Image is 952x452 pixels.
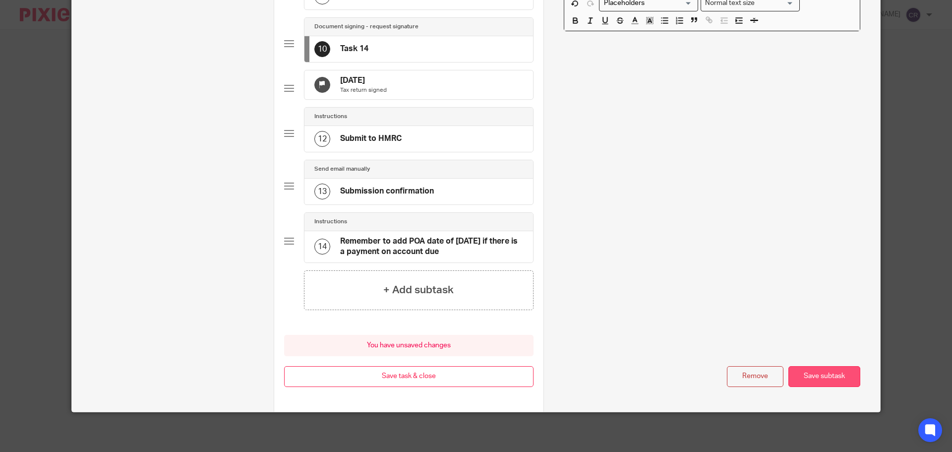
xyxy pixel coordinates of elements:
[314,218,347,226] h4: Instructions
[383,282,454,298] h4: + Add subtask
[340,44,368,54] h4: Task 14
[314,239,330,255] div: 14
[727,366,783,387] button: Remove
[284,366,534,387] button: Save task & close
[314,184,330,199] div: 13
[314,41,330,57] div: 10
[340,86,387,94] p: Tax return signed
[314,165,370,173] h4: Send email manually
[284,335,534,356] div: You have unsaved changes
[340,236,523,258] h4: Remember to add POA date of [DATE] if there is a payment on account due
[314,113,347,121] h4: Instructions
[340,75,387,86] h4: [DATE]
[340,186,434,196] h4: Submission confirmation
[788,366,860,387] button: Save subtask
[340,133,402,144] h4: Submit to HMRC
[314,23,418,31] h4: Document signing - request signature
[314,131,330,147] div: 12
